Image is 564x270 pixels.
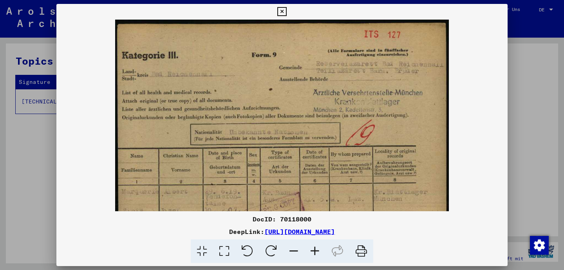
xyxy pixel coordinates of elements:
div: DocID: 70118000 [56,214,508,224]
img: Zustimmung ändern [530,236,549,255]
a: [URL][DOMAIN_NAME] [264,228,335,236]
div: Zustimmung ändern [530,236,548,254]
div: DeepLink: [56,227,508,236]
